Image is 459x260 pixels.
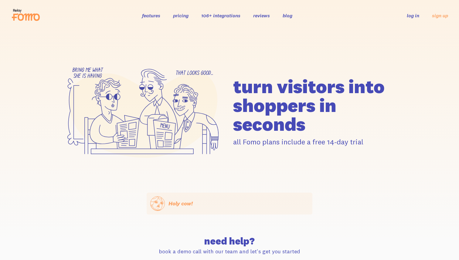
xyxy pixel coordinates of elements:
[233,77,399,133] h1: turn visitors into shoppers in seconds
[150,236,309,246] h2: need help?
[201,12,240,19] a: 106+ integrations
[142,12,160,19] a: features
[283,12,292,19] a: blog
[407,12,419,19] a: log in
[233,137,399,147] p: all Fomo plans include a free 14-day trial
[150,248,309,255] p: book a demo call with our team and let's get you started
[432,12,448,19] a: sign up
[253,12,270,19] a: reviews
[173,12,189,19] a: pricing
[168,200,193,207] span: Holy cow!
